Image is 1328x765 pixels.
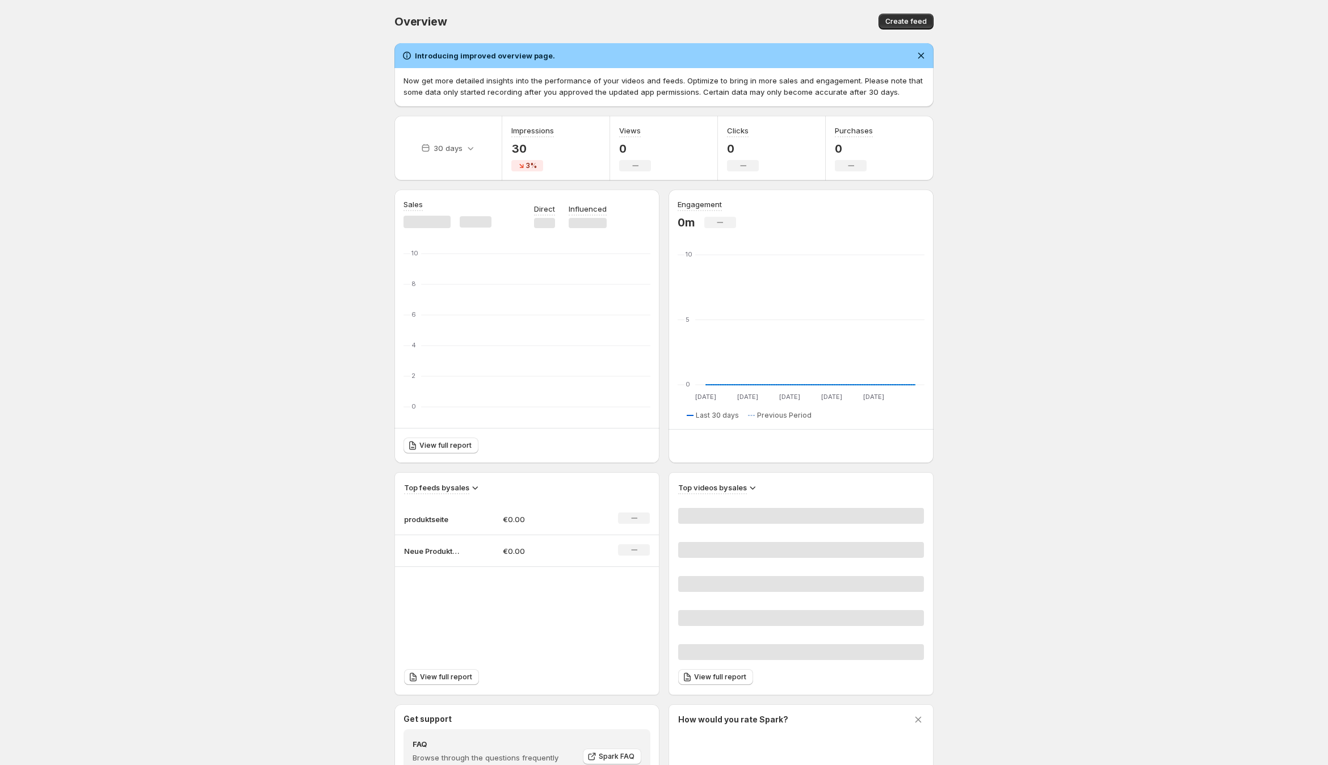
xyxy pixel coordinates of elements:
[411,341,416,349] text: 4
[404,669,479,685] a: View full report
[727,125,749,136] h3: Clicks
[420,672,472,682] span: View full report
[511,142,554,155] p: 30
[404,514,461,525] p: produktseite
[821,393,842,401] text: [DATE]
[737,393,758,401] text: [DATE]
[696,411,739,420] span: Last 30 days
[779,393,800,401] text: [DATE]
[511,125,554,136] h3: Impressions
[835,125,873,136] h3: Purchases
[835,142,873,155] p: 0
[434,142,463,154] p: 30 days
[619,125,641,136] h3: Views
[411,372,415,380] text: 2
[678,669,753,685] a: View full report
[503,545,583,557] p: €0.00
[404,75,924,98] p: Now get more detailed insights into the performance of your videos and feeds. Optimize to bring i...
[879,14,934,30] button: Create feed
[415,50,555,61] h2: Introducing improved overview page.
[411,310,416,318] text: 6
[583,749,641,764] a: Spark FAQ
[411,249,418,257] text: 10
[678,216,695,229] p: 0m
[413,738,575,750] h4: FAQ
[404,713,452,725] h3: Get support
[404,482,469,493] h3: Top feeds by sales
[404,199,423,210] h3: Sales
[885,17,927,26] span: Create feed
[411,402,416,410] text: 0
[619,142,651,155] p: 0
[913,48,929,64] button: Dismiss notification
[686,250,692,258] text: 10
[534,203,555,215] p: Direct
[411,280,416,288] text: 8
[694,672,746,682] span: View full report
[394,15,447,28] span: Overview
[863,393,884,401] text: [DATE]
[686,380,690,388] text: 0
[678,714,788,725] h3: How would you rate Spark?
[419,441,472,450] span: View full report
[757,411,812,420] span: Previous Period
[678,482,747,493] h3: Top videos by sales
[686,316,690,323] text: 5
[503,514,583,525] p: €0.00
[678,199,722,210] h3: Engagement
[727,142,759,155] p: 0
[526,161,537,170] span: 3%
[569,203,607,215] p: Influenced
[599,752,634,761] span: Spark FAQ
[695,393,716,401] text: [DATE]
[404,545,461,557] p: Neue Produktfotos
[404,438,478,453] a: View full report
